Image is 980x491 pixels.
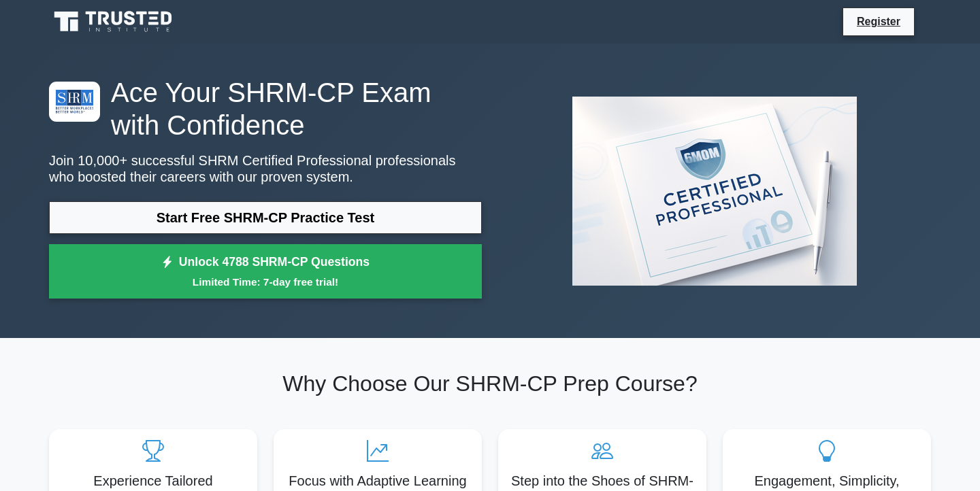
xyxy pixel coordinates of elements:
[849,13,909,30] a: Register
[66,274,465,290] small: Limited Time: 7-day free trial!
[49,152,482,185] p: Join 10,000+ successful SHRM Certified Professional professionals who boosted their careers with ...
[561,86,868,297] img: SHRM Certified Professional Preview
[49,244,482,299] a: Unlock 4788 SHRM-CP QuestionsLimited Time: 7-day free trial!
[49,201,482,234] a: Start Free SHRM-CP Practice Test
[284,473,471,489] h5: Focus with Adaptive Learning
[49,371,931,396] h2: Why Choose Our SHRM-CP Prep Course?
[49,76,482,141] h1: Ace Your SHRM-CP Exam with Confidence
